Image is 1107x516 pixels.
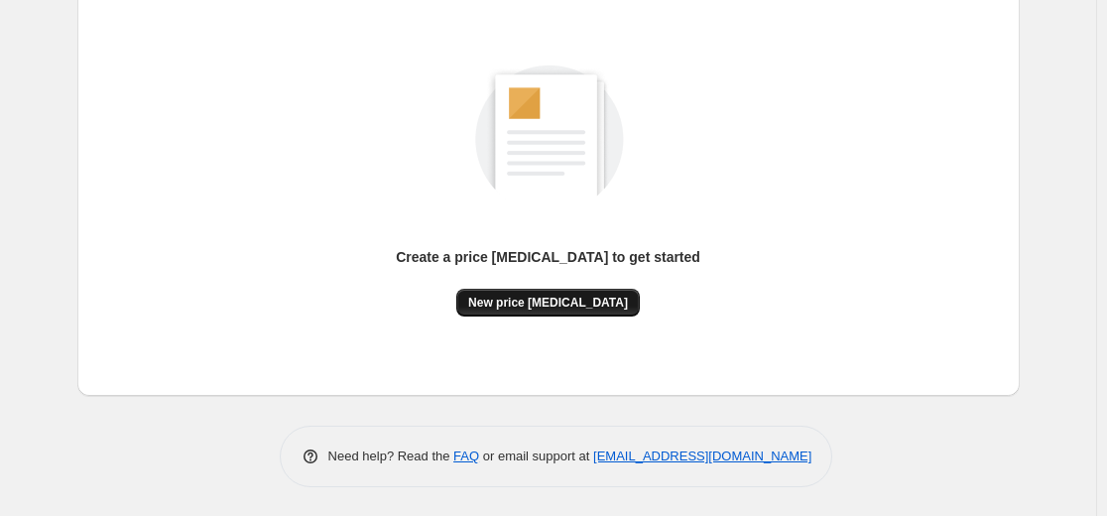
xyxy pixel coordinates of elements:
[396,247,700,267] p: Create a price [MEDICAL_DATA] to get started
[479,449,593,463] span: or email support at
[456,289,640,317] button: New price [MEDICAL_DATA]
[453,449,479,463] a: FAQ
[328,449,454,463] span: Need help? Read the
[593,449,811,463] a: [EMAIL_ADDRESS][DOMAIN_NAME]
[468,295,628,311] span: New price [MEDICAL_DATA]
